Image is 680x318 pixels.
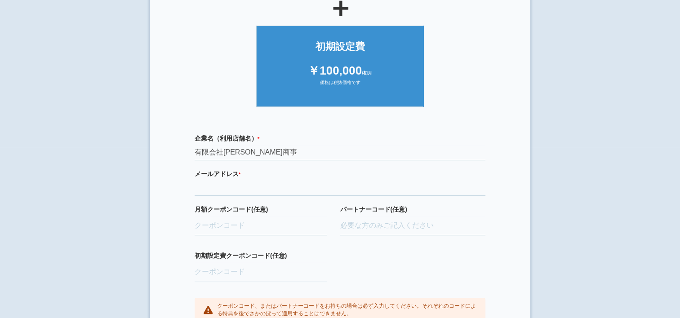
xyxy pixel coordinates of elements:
[195,251,327,260] label: 初期設定費クーポンコード(任意)
[195,205,327,214] label: 月額クーポンコード(任意)
[266,79,415,93] div: 価格は税抜価格です
[266,40,415,53] div: 初期設定費
[266,62,415,79] div: ￥100,000
[195,169,485,178] label: メールアドレス
[195,216,327,236] input: クーポンコード
[340,216,486,236] input: 必要な方のみご記入ください
[195,262,327,282] input: クーポンコード
[340,205,486,214] label: パートナーコード(任意)
[362,71,372,75] span: /初月
[217,302,476,318] p: クーポンコード、またはパートナーコードをお持ちの場合は必ず入力してください。それぞれのコードによる特典を後でさかのぼって適用することはできません。
[195,134,485,143] label: 企業名（利用店舗名）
